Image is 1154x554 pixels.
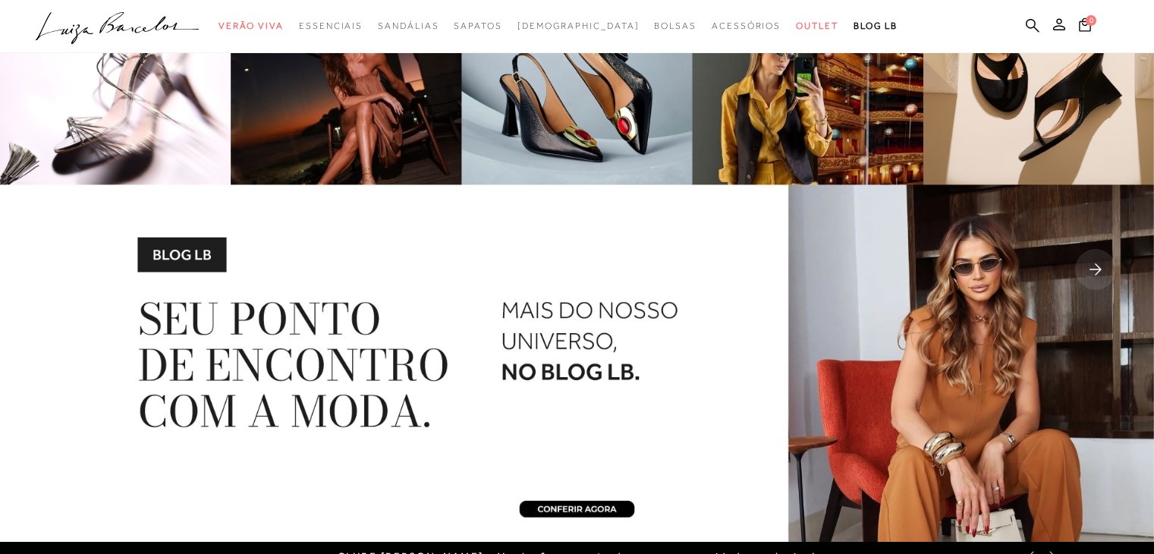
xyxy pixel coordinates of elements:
button: 0 [1074,17,1096,37]
span: Verão Viva [219,20,284,31]
a: noSubCategoriesText [219,12,284,40]
a: BLOG LB [854,12,898,40]
span: BLOG LB [854,20,898,31]
span: [DEMOGRAPHIC_DATA] [517,20,640,31]
a: noSubCategoriesText [796,12,838,40]
span: 0 [1086,15,1096,26]
span: Essenciais [299,20,363,31]
span: Sandálias [378,20,439,31]
a: noSubCategoriesText [299,12,363,40]
a: noSubCategoriesText [517,12,640,40]
a: noSubCategoriesText [654,12,696,40]
a: noSubCategoriesText [378,12,439,40]
span: Bolsas [654,20,696,31]
span: Outlet [796,20,838,31]
span: Acessórios [712,20,781,31]
a: noSubCategoriesText [712,12,781,40]
a: noSubCategoriesText [454,12,502,40]
span: Sapatos [454,20,502,31]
